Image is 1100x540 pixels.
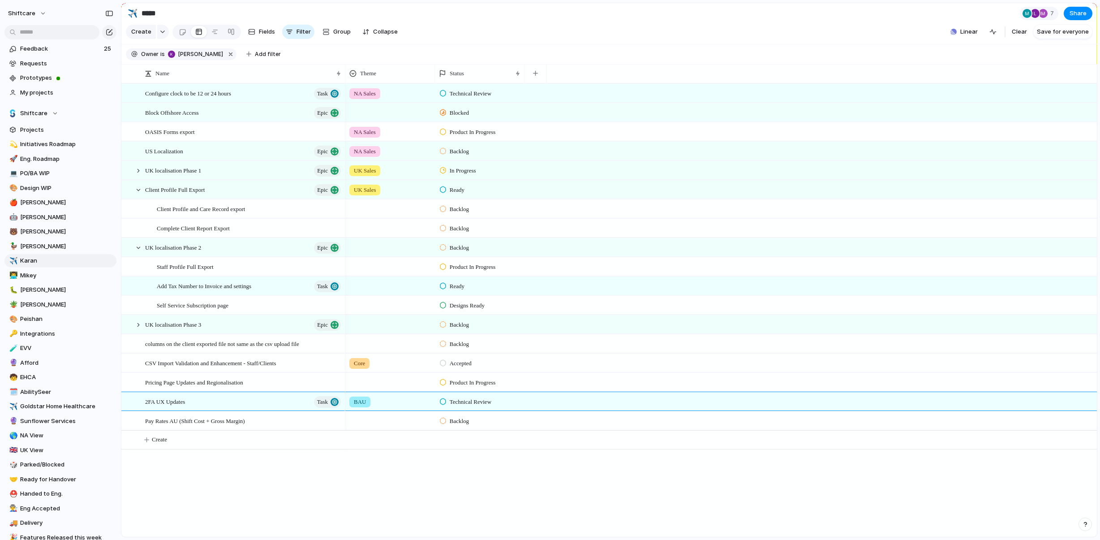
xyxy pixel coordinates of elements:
span: UK localisation Phase 3 [145,319,201,329]
button: shiftcare [4,6,51,21]
a: ✈️Karan [4,254,116,268]
span: 2FA UX Updates [145,396,185,406]
button: is [159,49,167,59]
a: 🐻[PERSON_NAME] [4,225,116,238]
button: 🧪 [8,344,17,353]
button: Group [318,25,355,39]
span: Clear [1012,27,1027,36]
button: Save for everyone [1033,25,1092,39]
div: 🐻 [9,227,16,237]
button: Collapse [359,25,401,39]
span: Add Tax Number to Invoice and settings [157,281,251,291]
a: 💫Initiatives Roadmap [4,138,116,151]
button: ⛑️ [8,489,17,498]
span: Pricing Page Updates and Regionalisation [145,377,243,387]
span: Sunflower Services [20,417,113,426]
span: is [160,50,165,58]
div: 🗓️ [9,387,16,397]
span: EVV [20,344,113,353]
a: 🤖[PERSON_NAME] [4,211,116,224]
button: 👨‍💻 [8,271,17,280]
a: 👨‍🏭Eng Accepted [4,502,116,515]
span: Eng Accepted [20,504,113,513]
a: 🤝Ready for Handover [4,473,116,486]
a: 🗓️AbilitySeer [4,385,116,399]
span: [PERSON_NAME] [178,50,223,58]
div: 🧪EVV [4,341,116,355]
div: 🔮Sunflower Services [4,415,116,428]
span: Create [152,435,167,444]
button: [PERSON_NAME] [166,49,225,59]
a: 🍎[PERSON_NAME] [4,196,116,209]
a: 🚀Eng. Roadmap [4,152,116,166]
a: ✈️Goldstar Home Healthcare [4,400,116,413]
span: [PERSON_NAME] [20,285,113,294]
span: Group [333,27,351,36]
a: 💻PO/BA WIP [4,167,116,180]
div: 🦆 [9,241,16,251]
div: 🔑Integrations [4,327,116,341]
span: 7 [1050,9,1057,18]
button: 🎲 [8,460,17,469]
span: Requests [20,59,113,68]
span: US Localization [145,146,183,156]
div: 🔮Afford [4,356,116,370]
button: 🤝 [8,475,17,484]
span: Shiftcare [20,109,47,118]
a: ⛑️Handed to Eng. [4,487,116,501]
span: Mikey [20,271,113,280]
span: PO/BA WIP [20,169,113,178]
div: 💻 [9,168,16,179]
span: [PERSON_NAME] [20,213,113,222]
button: 🗓️ [8,388,17,397]
a: 🇬🇧UK View [4,444,116,457]
div: 🎲 [9,460,16,470]
button: Share [1064,7,1092,20]
div: 🌎 [9,431,16,441]
div: ✈️ [128,7,137,19]
span: [PERSON_NAME] [20,227,113,236]
span: Client Profile Full Export [145,184,205,194]
span: Self Service Subscription page [157,300,228,310]
a: 🧒EHCA [4,371,116,384]
div: 🧒 [9,372,16,383]
div: 🚀 [9,154,16,164]
a: 🪴[PERSON_NAME] [4,298,116,311]
span: Goldstar Home Healthcare [20,402,113,411]
button: 🔮 [8,417,17,426]
a: 🌎NA View [4,429,116,442]
span: Name [155,69,169,78]
div: 🧪 [9,343,16,354]
span: Handed to Eng. [20,489,113,498]
span: Peishan [20,315,113,324]
span: UK View [20,446,113,455]
span: Collapse [373,27,398,36]
span: Ready for Handover [20,475,113,484]
button: 🎨 [8,184,17,193]
span: Parked/Blocked [20,460,113,469]
button: ✈️ [125,6,140,21]
button: 👨‍🏭 [8,504,17,513]
div: 🤝 [9,474,16,484]
a: 🦆[PERSON_NAME] [4,240,116,253]
div: ✈️ [9,402,16,412]
div: 👨‍💻Mikey [4,269,116,282]
a: 🎨Peishan [4,312,116,326]
button: 🧒 [8,373,17,382]
div: 🎨 [9,314,16,324]
button: Clear [1008,25,1031,39]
